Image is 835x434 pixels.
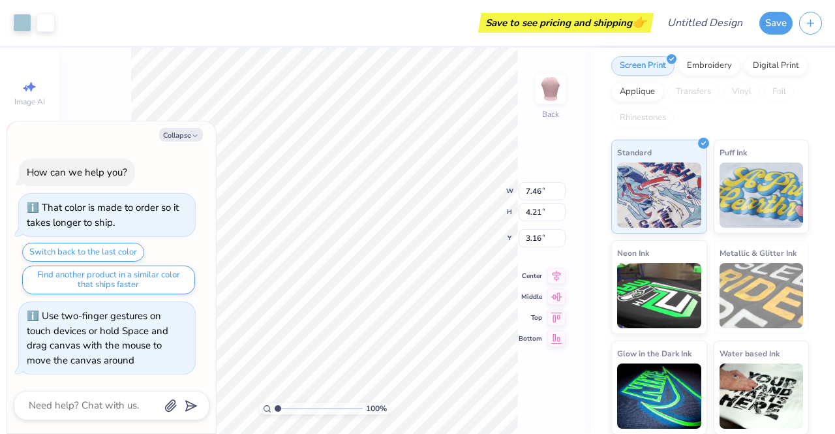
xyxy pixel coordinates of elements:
[27,201,179,229] div: That color is made to order so it takes longer to ship.
[611,108,675,128] div: Rhinestones
[22,266,195,294] button: Find another product in a similar color that ships faster
[667,82,720,102] div: Transfers
[632,14,646,30] span: 👉
[366,403,387,414] span: 100 %
[27,309,168,367] div: Use two-finger gestures on touch devices or hold Space and drag canvas with the mouse to move the...
[611,56,675,76] div: Screen Print
[538,76,564,102] img: Back
[617,263,701,328] img: Neon Ink
[22,243,144,262] button: Switch back to the last color
[519,334,542,343] span: Bottom
[481,13,650,33] div: Save to see pricing and shipping
[14,97,45,107] span: Image AI
[764,82,795,102] div: Foil
[27,166,127,179] div: How can we help you?
[720,146,747,159] span: Puff Ink
[611,82,663,102] div: Applique
[720,163,804,228] img: Puff Ink
[519,292,542,302] span: Middle
[519,313,542,322] span: Top
[542,108,559,120] div: Back
[617,146,652,159] span: Standard
[617,163,701,228] img: Standard
[617,347,691,360] span: Glow in the Dark Ink
[617,364,701,429] img: Glow in the Dark Ink
[720,246,797,260] span: Metallic & Glitter Ink
[617,246,649,260] span: Neon Ink
[720,347,780,360] span: Water based Ink
[744,56,808,76] div: Digital Print
[720,364,804,429] img: Water based Ink
[723,82,760,102] div: Vinyl
[678,56,740,76] div: Embroidery
[759,12,793,35] button: Save
[159,128,203,142] button: Collapse
[720,263,804,328] img: Metallic & Glitter Ink
[657,10,753,36] input: Untitled Design
[519,271,542,281] span: Center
